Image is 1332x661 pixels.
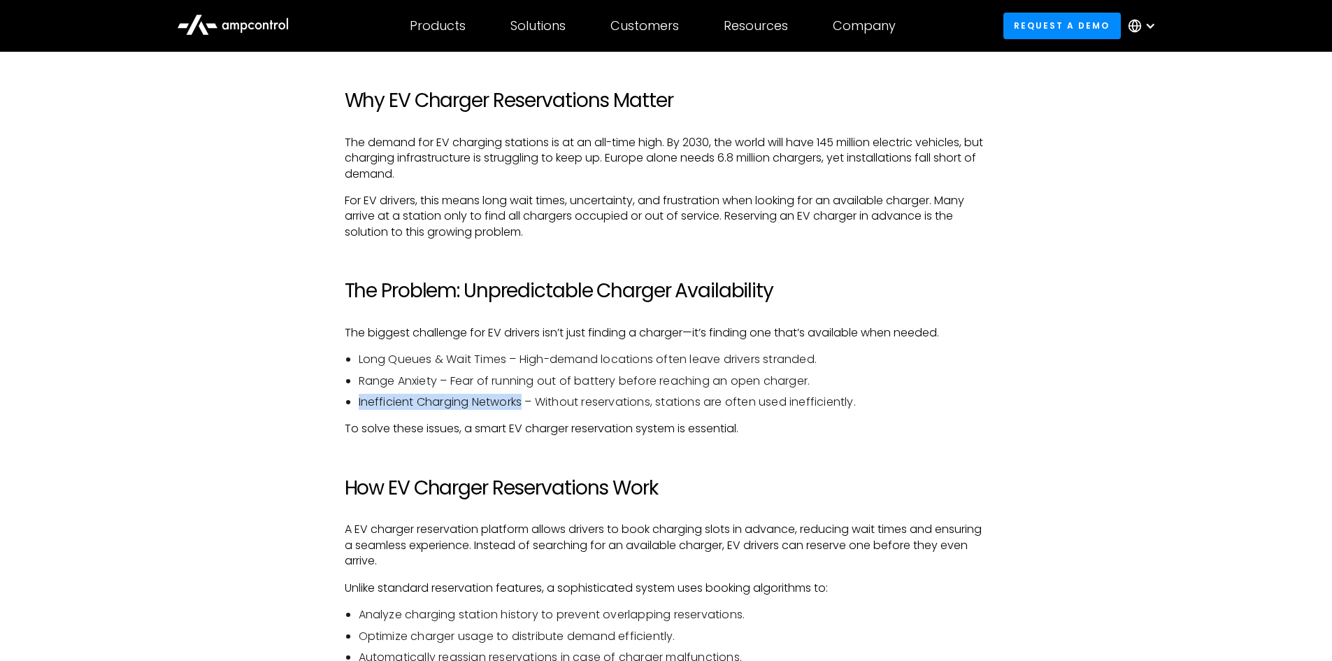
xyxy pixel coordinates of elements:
[410,18,466,34] div: Products
[610,18,679,34] div: Customers
[833,18,896,34] div: Company
[345,279,988,303] h2: The Problem: Unpredictable Charger Availability
[345,325,988,341] p: The biggest challenge for EV drivers isn’t just finding a charger—it’s finding one that’s availab...
[345,89,988,113] h2: Why EV Charger Reservations Matter
[359,374,988,389] li: Range Anxiety – Fear of running out of battery before reaching an open charger.
[359,607,988,623] li: Analyze charging station history to prevent overlapping reservations.
[345,421,988,436] p: To solve these issues, a smart EV charger reservation system is essential.
[345,522,988,569] p: A EV charger reservation platform allows drivers to book charging slots in advance, reducing wait...
[510,18,566,34] div: Solutions
[1003,13,1121,38] a: Request a demo
[359,629,988,644] li: Optimize charger usage to distribute demand efficiently.
[359,352,988,367] li: Long Queues & Wait Times – High-demand locations often leave drivers stranded.
[359,395,988,410] li: Inefficient Charging Networks – Without reservations, stations are often used inefficiently.
[724,18,788,34] div: Resources
[345,193,988,240] p: For EV drivers, this means long wait times, uncertainty, and frustration when looking for an avai...
[345,135,988,182] p: The demand for EV charging stations is at an all-time high. By 2030, the world will have 145 mill...
[345,581,988,596] p: Unlike standard reservation features, a sophisticated system uses booking algorithms to:
[345,476,988,500] h2: How EV Charger Reservations Work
